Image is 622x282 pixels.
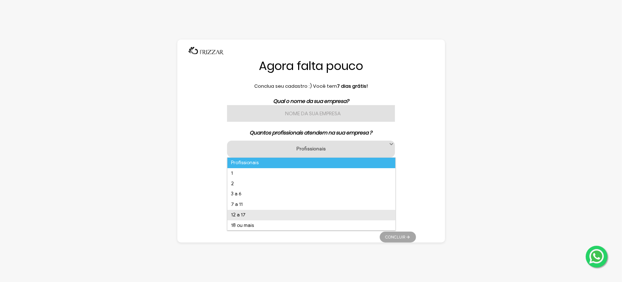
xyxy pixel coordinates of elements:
p: Qual sistema utilizava antes? [206,165,416,172]
li: 18 ou mais [227,220,395,231]
input: Nome da sua empresa [227,105,395,122]
li: 3 a 6 [227,189,395,199]
b: 7 dias grátis! [337,83,368,90]
li: 2 [227,179,395,189]
img: whatsapp.png [588,248,605,265]
p: Quantos profissionais atendem na sua empresa ? [206,129,416,137]
p: Conclua seu cadastro :) Você tem [206,83,416,90]
p: Qual o nome da sua empresa? [206,98,416,105]
li: 7 a 11 [227,199,395,210]
h1: Agora falta pouco [206,58,416,74]
li: 12 a 17 [227,210,395,220]
ul: Pagination [380,228,416,242]
li: 1 [227,168,395,179]
p: Veio por algum de nossos parceiros? [206,200,416,208]
li: Profissionais [227,158,395,168]
label: Profissionais [236,145,386,152]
